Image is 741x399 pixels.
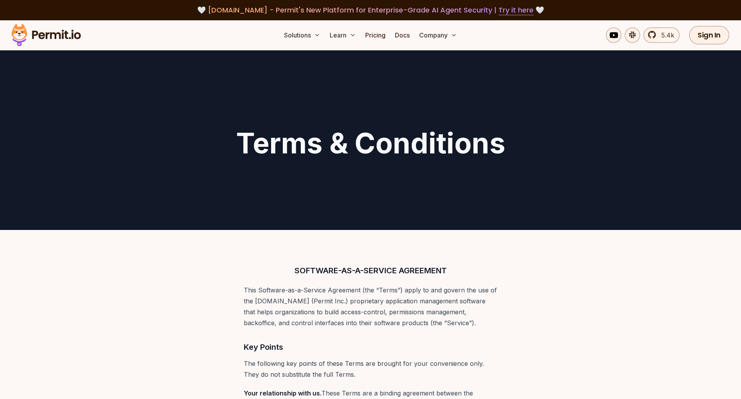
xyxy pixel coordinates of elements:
[643,27,680,43] a: 5.4k
[244,389,321,397] strong: Your relationship with us.
[689,26,729,45] a: Sign In
[8,22,84,48] img: Permit logo
[281,27,323,43] button: Solutions
[244,358,498,380] p: The following key points of these Terms are brought for your convenience only. They do not substi...
[416,27,460,43] button: Company
[171,129,571,157] h1: Terms & Conditions
[392,27,413,43] a: Docs
[362,27,389,43] a: Pricing
[244,341,498,353] h3: Key Points
[498,5,534,15] a: Try it here
[19,5,722,16] div: 🤍 🤍
[208,5,534,15] span: [DOMAIN_NAME] - Permit's New Platform for Enterprise-Grade AI Agent Security |
[657,30,674,40] span: 5.4k
[244,264,498,277] h3: SOFTWARE-AS-A-SERVICE AGREEMENT
[327,27,359,43] button: Learn
[244,285,498,328] p: This Software-as-a-Service Agreement (the “Terms”) apply to and govern the use of the [DOMAIN_NAM...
